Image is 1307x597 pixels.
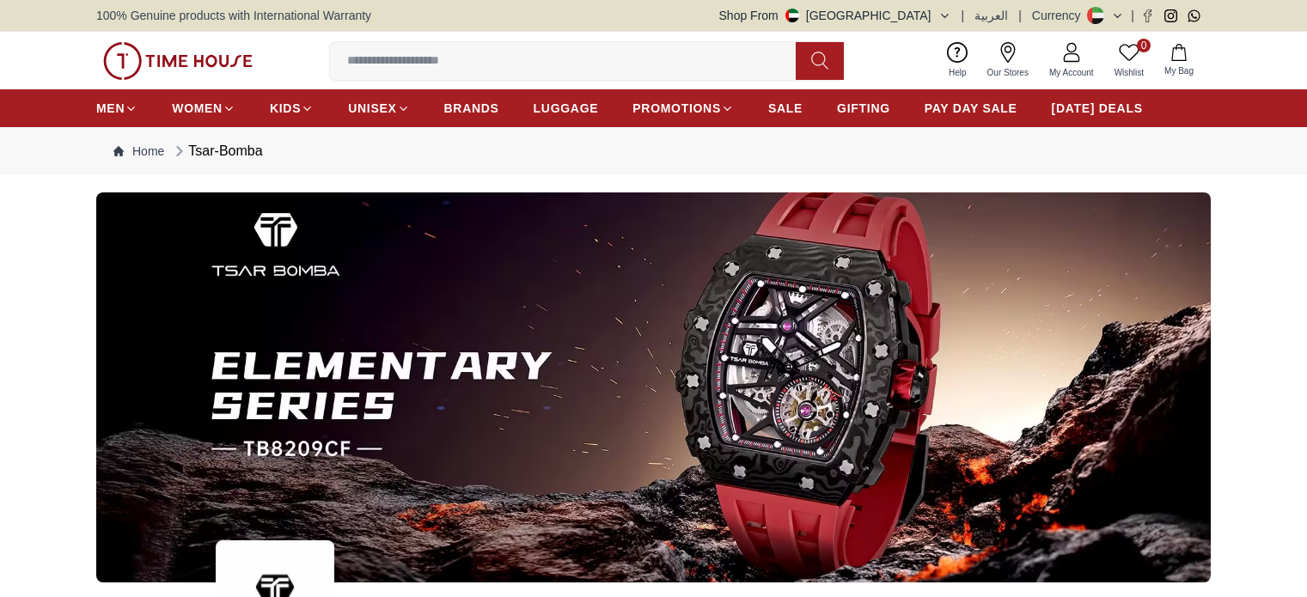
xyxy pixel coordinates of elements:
a: Our Stores [977,39,1039,82]
a: PROMOTIONS [632,93,734,124]
span: UNISEX [348,100,396,117]
span: [DATE] DEALS [1052,100,1143,117]
a: Whatsapp [1188,9,1200,22]
span: Wishlist [1108,66,1151,79]
a: Help [938,39,977,82]
span: MEN [96,100,125,117]
span: My Bag [1157,64,1200,77]
img: ... [103,42,253,80]
a: SALE [768,93,803,124]
span: GIFTING [837,100,890,117]
a: [DATE] DEALS [1052,93,1143,124]
div: Currency [1032,7,1088,24]
img: United Arab Emirates [785,9,799,22]
a: WOMEN [172,93,235,124]
a: PAY DAY SALE [925,93,1017,124]
a: Home [113,143,164,160]
a: MEN [96,93,137,124]
span: LUGGAGE [534,100,599,117]
span: | [962,7,965,24]
a: KIDS [270,93,314,124]
a: UNISEX [348,93,409,124]
a: Instagram [1164,9,1177,22]
span: KIDS [270,100,301,117]
span: My Account [1042,66,1101,79]
a: BRANDS [444,93,499,124]
span: SALE [768,100,803,117]
span: BRANDS [444,100,499,117]
button: Shop From[GEOGRAPHIC_DATA] [719,7,951,24]
span: Help [942,66,974,79]
span: Our Stores [980,66,1035,79]
a: Facebook [1141,9,1154,22]
span: PROMOTIONS [632,100,721,117]
span: | [1018,7,1022,24]
span: | [1131,7,1134,24]
span: PAY DAY SALE [925,100,1017,117]
button: My Bag [1154,40,1204,81]
span: 0 [1137,39,1151,52]
a: GIFTING [837,93,890,124]
button: العربية [974,7,1008,24]
a: LUGGAGE [534,93,599,124]
img: ... [96,192,1211,582]
a: 0Wishlist [1104,39,1154,82]
nav: Breadcrumb [96,127,1211,175]
span: 100% Genuine products with International Warranty [96,7,371,24]
div: Tsar-Bomba [171,141,262,161]
span: WOMEN [172,100,223,117]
